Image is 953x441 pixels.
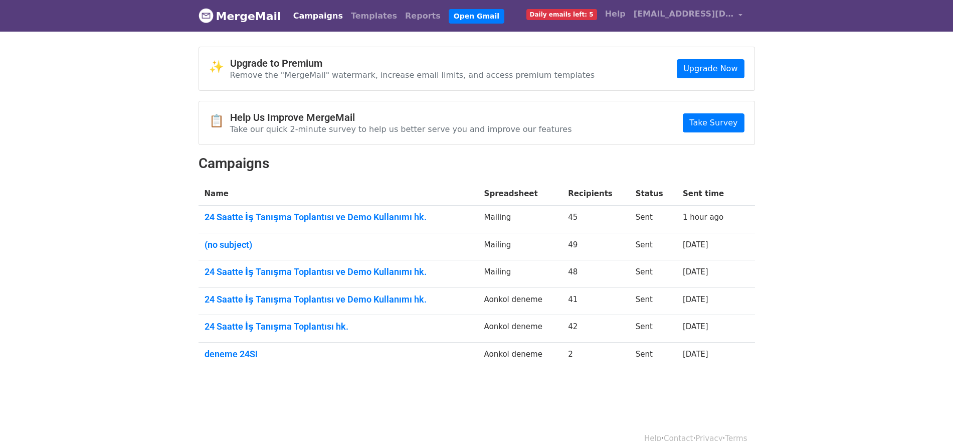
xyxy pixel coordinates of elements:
[478,206,562,233] td: Mailing
[562,343,630,370] td: 2
[630,182,677,206] th: Status
[230,124,572,134] p: Take our quick 2-minute survey to help us better serve you and improve our features
[683,240,708,249] a: [DATE]
[199,182,478,206] th: Name
[449,9,504,24] a: Open Gmail
[562,182,630,206] th: Recipients
[478,233,562,260] td: Mailing
[683,350,708,359] a: [DATE]
[205,239,472,250] a: (no subject)
[230,57,595,69] h4: Upgrade to Premium
[562,233,630,260] td: 49
[205,321,472,332] a: 24 Saatte İş Tanışma Toplantısı hk.
[522,4,601,24] a: Daily emails left: 5
[630,260,677,288] td: Sent
[289,6,347,26] a: Campaigns
[478,260,562,288] td: Mailing
[205,266,472,277] a: 24 Saatte İş Tanışma Toplantısı ve Demo Kullanımı hk.
[230,111,572,123] h4: Help Us Improve MergeMail
[205,349,472,360] a: deneme 24SI
[205,212,472,223] a: 24 Saatte İş Tanışma Toplantısı ve Demo Kullanımı hk.
[199,155,755,172] h2: Campaigns
[683,113,744,132] a: Take Survey
[478,182,562,206] th: Spreadsheet
[630,315,677,343] td: Sent
[677,182,740,206] th: Sent time
[526,9,597,20] span: Daily emails left: 5
[478,343,562,370] td: Aonkol deneme
[209,114,230,128] span: 📋
[630,343,677,370] td: Sent
[634,8,734,20] span: [EMAIL_ADDRESS][DOMAIN_NAME]
[630,233,677,260] td: Sent
[199,6,281,27] a: MergeMail
[347,6,401,26] a: Templates
[199,8,214,23] img: MergeMail logo
[478,287,562,315] td: Aonkol deneme
[205,294,472,305] a: 24 Saatte İş Tanışma Toplantısı ve Demo Kullanımı hk.
[562,315,630,343] td: 42
[601,4,630,24] a: Help
[677,59,744,78] a: Upgrade Now
[209,60,230,74] span: ✨
[230,70,595,80] p: Remove the "MergeMail" watermark, increase email limits, and access premium templates
[478,315,562,343] td: Aonkol deneme
[401,6,445,26] a: Reports
[683,267,708,276] a: [DATE]
[562,206,630,233] td: 45
[683,295,708,304] a: [DATE]
[562,287,630,315] td: 41
[683,322,708,331] a: [DATE]
[630,4,747,28] a: [EMAIL_ADDRESS][DOMAIN_NAME]
[683,213,723,222] a: 1 hour ago
[630,287,677,315] td: Sent
[562,260,630,288] td: 48
[630,206,677,233] td: Sent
